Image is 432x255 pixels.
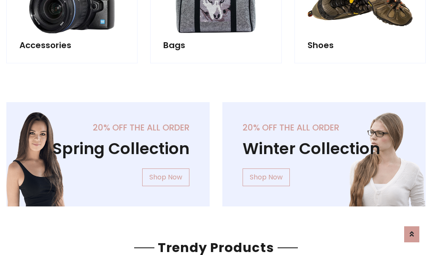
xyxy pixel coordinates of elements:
[243,168,290,186] a: Shop Now
[243,122,405,133] h5: 20% off the all order
[27,139,189,158] h1: Spring Collection
[308,40,413,50] h5: Shoes
[19,40,124,50] h5: Accessories
[163,40,268,50] h5: Bags
[142,168,189,186] a: Shop Now
[27,122,189,133] h5: 20% off the all order
[243,139,405,158] h1: Winter Collection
